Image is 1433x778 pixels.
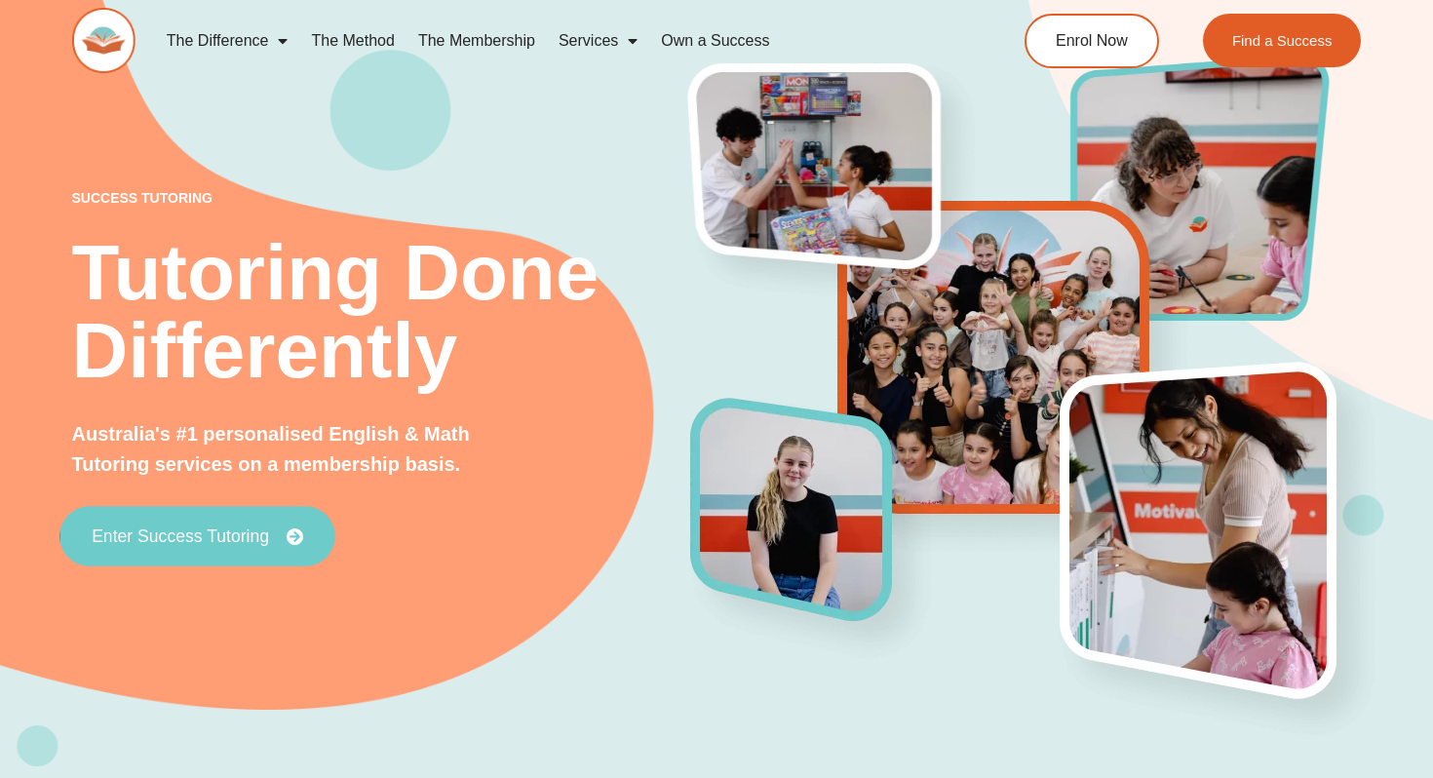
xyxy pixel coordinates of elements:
h2: Tutoring Done Differently [72,234,691,390]
span: Enrol Now [1056,33,1128,49]
a: Own a Success [649,19,781,63]
a: The Membership [407,19,547,63]
span: Find a Success [1232,33,1333,48]
a: The Difference [155,19,300,63]
a: The Method [299,19,406,63]
span: Enter Success Tutoring [92,527,269,545]
p: Australia's #1 personalised English & Math Tutoring services on a membership basis. [72,419,524,480]
a: Enter Success Tutoring [59,506,335,566]
nav: Menu [155,19,951,63]
a: Find a Success [1203,14,1362,67]
iframe: Chat Widget [1099,558,1433,778]
p: success tutoring [72,191,691,205]
a: Services [547,19,649,63]
a: Enrol Now [1025,14,1159,68]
